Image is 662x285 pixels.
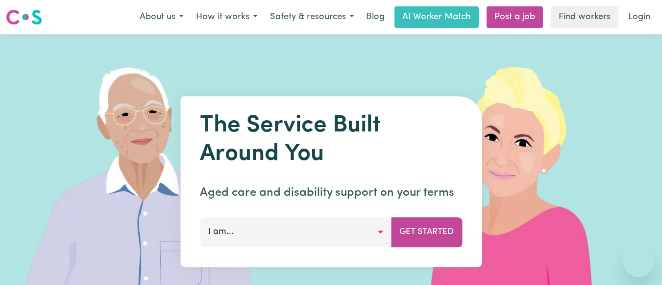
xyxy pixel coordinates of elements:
button: How it works [190,7,264,27]
a: AI Worker Match [394,6,479,28]
a: Blog [360,6,391,28]
button: I am... [200,217,392,247]
button: Safety & resources [264,7,360,27]
a: Login [622,6,656,28]
button: About us [133,7,190,27]
button: Get Started [391,217,462,247]
p: Aged care and disability support on your terms [200,184,462,202]
img: Careseekers logo [6,8,42,26]
a: Find workers [551,6,618,28]
a: Careseekers logo [6,6,42,28]
a: Post a job [487,6,543,28]
iframe: Button to launch messaging window [623,246,654,277]
h1: The Service Built Around You [200,112,462,168]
